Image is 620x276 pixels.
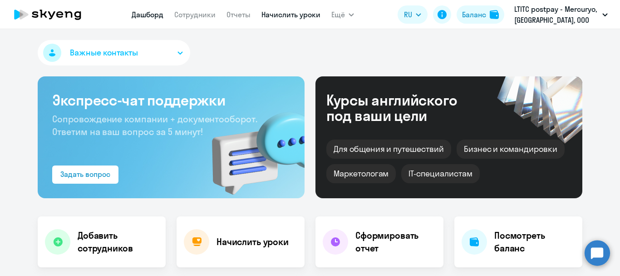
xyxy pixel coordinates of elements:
button: LTITC postpay - Mercuryo, [GEOGRAPHIC_DATA], ООО [510,4,612,25]
img: balance [490,10,499,19]
span: Сопровождение компании + документооборот. Ответим на ваш вопрос за 5 минут! [52,113,257,137]
h4: Посмотреть баланс [494,229,575,255]
div: Маркетологам [326,164,396,183]
div: IT-специалистам [401,164,479,183]
a: Отчеты [226,10,251,19]
h4: Сформировать отчет [355,229,436,255]
p: LTITC postpay - Mercuryo, [GEOGRAPHIC_DATA], ООО [514,4,599,25]
button: Задать вопрос [52,166,118,184]
div: Задать вопрос [60,169,110,180]
div: Баланс [462,9,486,20]
button: Важные контакты [38,40,190,65]
div: Для общения и путешествий [326,140,451,159]
span: RU [404,9,412,20]
div: Курсы английского под ваши цели [326,92,482,123]
a: Дашборд [132,10,163,19]
a: Начислить уроки [261,10,320,19]
button: Балансbalance [457,5,504,24]
button: Ещё [331,5,354,24]
button: RU [398,5,428,24]
div: Бизнес и командировки [457,140,565,159]
img: bg-img [199,96,305,198]
span: Важные контакты [70,47,138,59]
h4: Начислить уроки [217,236,289,248]
h3: Экспресс-чат поддержки [52,91,290,109]
a: Сотрудники [174,10,216,19]
span: Ещё [331,9,345,20]
h4: Добавить сотрудников [78,229,158,255]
